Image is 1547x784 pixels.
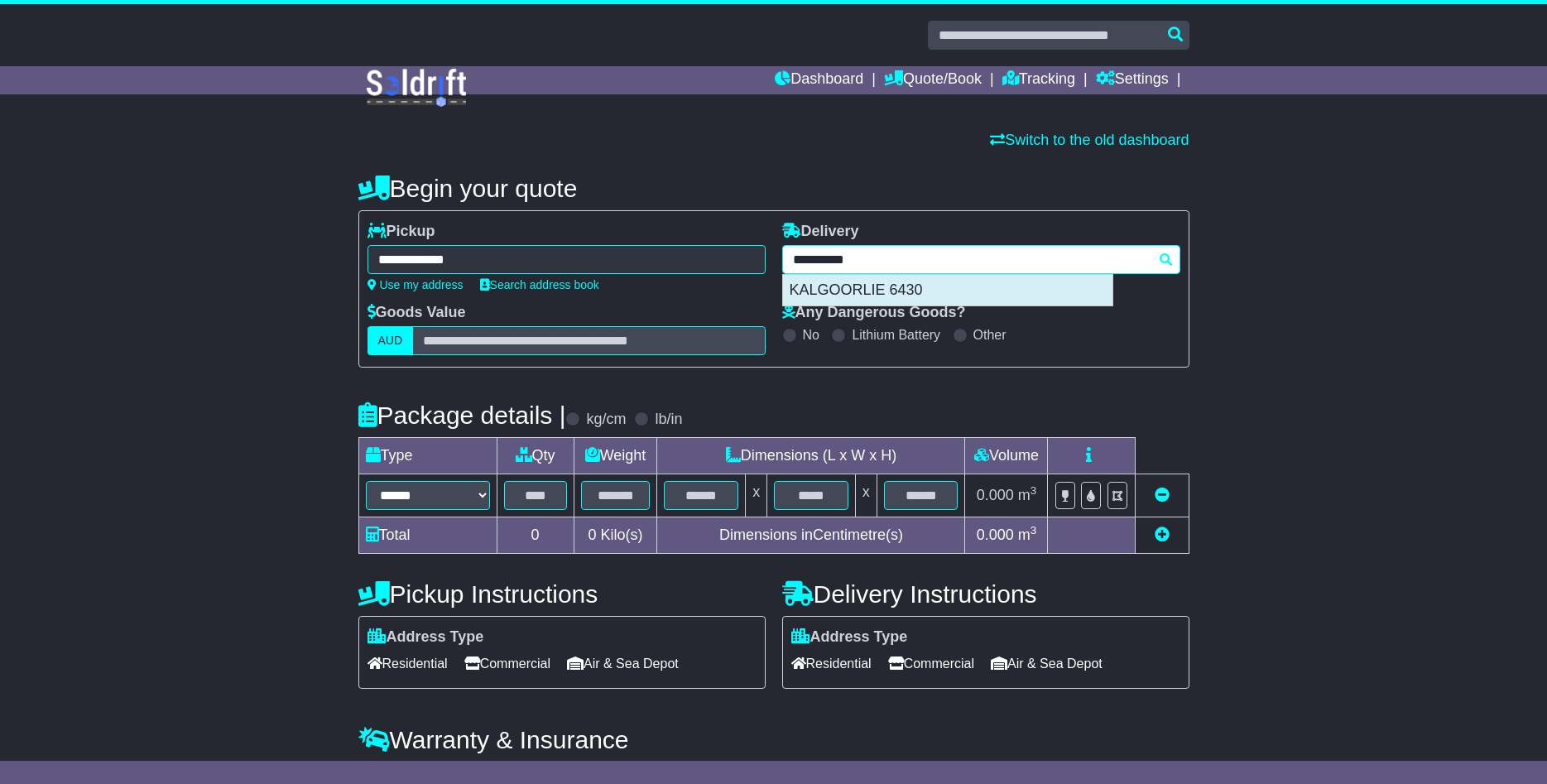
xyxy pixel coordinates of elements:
[1155,487,1170,503] a: Remove this item
[588,527,596,543] span: 0
[746,474,767,517] td: x
[973,327,1007,343] label: Other
[480,278,599,291] a: Search address book
[782,245,1180,274] typeahead: Please provide city
[991,651,1103,676] span: Air & Sea Depot
[368,278,464,291] a: Use my address
[368,326,414,355] label: AUD
[990,132,1189,148] a: Switch to the old dashboard
[358,517,497,554] td: Total
[803,327,819,343] label: No
[358,175,1189,202] h4: Begin your quote
[977,487,1014,503] span: 0.000
[782,580,1189,608] h4: Delivery Instructions
[775,66,863,94] a: Dashboard
[791,651,872,676] span: Residential
[884,66,982,94] a: Quote/Book
[657,517,965,554] td: Dimensions in Centimetre(s)
[977,527,1014,543] span: 0.000
[888,651,974,676] span: Commercial
[358,726,1189,753] h4: Warranty & Insurance
[368,223,435,241] label: Pickup
[368,628,484,647] label: Address Type
[1031,484,1037,497] sup: 3
[855,474,877,517] td: x
[1018,527,1037,543] span: m
[464,651,550,676] span: Commercial
[783,275,1112,306] div: KALGOORLIE 6430
[497,517,574,554] td: 0
[782,304,966,322] label: Any Dangerous Goods?
[965,438,1048,474] td: Volume
[368,304,466,322] label: Goods Value
[567,651,679,676] span: Air & Sea Depot
[574,438,657,474] td: Weight
[657,438,965,474] td: Dimensions (L x W x H)
[358,438,497,474] td: Type
[368,651,448,676] span: Residential
[358,402,566,429] h4: Package details |
[782,223,859,241] label: Delivery
[1155,527,1170,543] a: Add new item
[852,327,940,343] label: Lithium Battery
[358,580,766,608] h4: Pickup Instructions
[1096,66,1169,94] a: Settings
[1018,487,1037,503] span: m
[586,411,626,429] label: kg/cm
[1031,524,1037,536] sup: 3
[1002,66,1075,94] a: Tracking
[655,411,682,429] label: lb/in
[791,628,908,647] label: Address Type
[497,438,574,474] td: Qty
[574,517,657,554] td: Kilo(s)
